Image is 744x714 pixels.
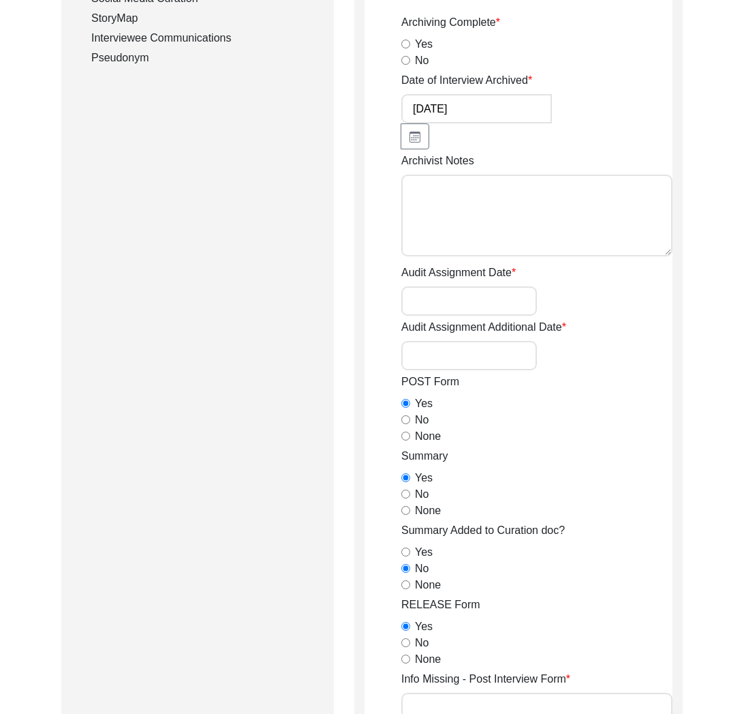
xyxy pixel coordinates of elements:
label: Yes [415,36,433,53]
label: Archiving Complete [401,14,500,31]
label: Audit Assignment Additional Date [401,319,566,336]
label: Audit Assignment Date [401,265,516,281]
label: None [415,651,441,668]
div: Pseudonym [91,50,317,66]
label: No [415,486,429,503]
label: No [415,53,429,69]
label: Yes [415,396,433,412]
label: None [415,428,441,445]
label: POST Form [401,374,459,390]
label: RELEASE Form [401,597,480,613]
label: No [415,561,429,577]
label: Info Missing - Post Interview Form [401,671,570,687]
label: Summary [401,448,448,464]
div: Interviewee Communications [91,30,317,46]
label: No [415,635,429,651]
label: Yes [415,619,433,635]
label: Date of Interview Archived [401,72,532,89]
label: No [415,412,429,428]
label: None [415,503,441,519]
label: None [415,577,441,593]
label: Archivist Notes [401,153,474,169]
input: MM/DD/YYYY [401,94,552,123]
label: Yes [415,544,433,561]
div: StoryMap [91,10,317,27]
label: Yes [415,470,433,486]
label: Summary Added to Curation doc? [401,522,565,539]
